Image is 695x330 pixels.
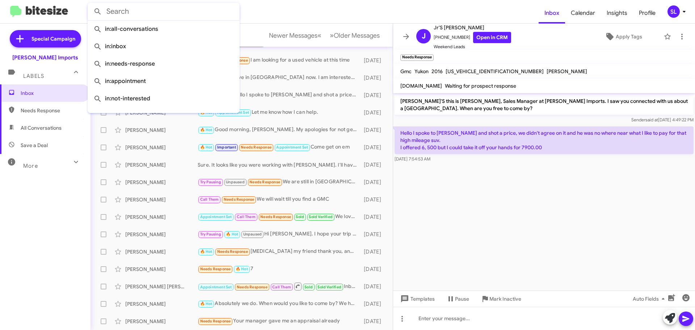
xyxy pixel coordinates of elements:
span: Needs Response [217,249,248,254]
span: All Conversations [21,124,62,131]
input: Search [88,3,240,20]
div: [PERSON_NAME] [PERSON_NAME] [125,283,198,290]
span: More [23,163,38,169]
div: [PERSON_NAME] [125,161,198,168]
div: [DATE] [360,57,387,64]
span: Needs Response [260,214,291,219]
span: Save a Deal [21,142,48,149]
span: said at [645,117,658,122]
div: [PERSON_NAME] [125,126,198,134]
span: in:not-interested [93,90,234,107]
span: 2016 [431,68,443,75]
div: We love it nice car. It eats a lot of gas, but that comes with having a hopped up engine. [198,213,360,221]
span: Needs Response [249,180,280,184]
span: Appointment Set [200,214,232,219]
span: [DATE] 7:54:53 AM [395,156,430,162]
div: Let me know how I can help. [198,108,360,117]
div: [DATE] [360,161,387,168]
span: Yukon [414,68,429,75]
span: [DOMAIN_NAME] [400,83,442,89]
span: [US_VEHICLE_IDENTIFICATION_NUMBER] [446,68,544,75]
span: [PERSON_NAME] [547,68,587,75]
span: Jr'S [PERSON_NAME] [434,23,511,32]
p: Hello I spoke to [PERSON_NAME] and shot a price, we didn't agree on it and he was no where near w... [395,126,694,154]
div: Absolutely we do. When would you like to come by? We have some time [DATE] at 10:45 am or would 1... [198,300,360,308]
span: in:all-conversations [93,20,234,38]
div: [DATE] [360,109,387,116]
a: Special Campaign [10,30,81,47]
span: Try Pausing [200,232,221,237]
span: Waiting for prospect response [445,83,516,89]
div: [PERSON_NAME] [125,196,198,203]
span: Needs Response [237,285,268,289]
span: Apply Tags [616,30,642,43]
span: Inbox [21,89,82,97]
div: Good morning, [PERSON_NAME]. My apologies for not getting back with you [DATE] evening. What time... [198,126,360,134]
span: Needs Response [200,319,231,323]
span: in:inbox [93,38,234,55]
div: [DATE] [360,318,387,325]
span: in:needs-response [93,55,234,72]
div: [DATE] [360,283,387,290]
span: 🔥 Hot [200,301,212,306]
a: Open in CRM [473,32,511,43]
div: Hi [PERSON_NAME]. I hope your trip went well! Just following up as promised. What time [DATE] wou... [198,230,360,238]
span: [PHONE_NUMBER] [434,32,511,43]
div: Inbound Call [198,282,360,291]
a: Profile [633,3,661,24]
span: Special Campaign [31,35,75,42]
span: « [317,31,321,40]
span: 🔥 Hot [226,232,238,237]
span: 🔥 Hot [200,145,212,150]
div: [PERSON_NAME] [125,144,198,151]
span: Templates [399,292,435,305]
span: Mark Inactive [489,292,521,305]
span: 🔥 Hot [200,249,212,254]
div: [DATE] [360,300,387,308]
div: [DATE] [360,92,387,99]
span: Needs Response [241,145,271,150]
div: [PERSON_NAME] [125,266,198,273]
div: I live in [GEOGRAPHIC_DATA] now. I am interested to see what your offer might be. How could we do... [198,74,360,82]
a: Insights [601,3,633,24]
div: [DATE] [360,126,387,134]
button: Templates [393,292,441,305]
span: Appointment Set [276,145,308,150]
span: in:appointment [93,72,234,90]
span: 🔥 Hot [200,128,212,132]
div: [PERSON_NAME] Imports [12,54,78,61]
div: [PERSON_NAME] [125,213,198,221]
div: [DATE] [360,179,387,186]
div: [MEDICAL_DATA] my friend thank you, and I will gladly recommend that friends of my stop by and vi... [198,247,360,256]
div: [PERSON_NAME] [125,248,198,255]
div: We are still in [GEOGRAPHIC_DATA]. [PERSON_NAME] reached out and is aware. Thank you. [198,178,360,186]
span: Sold [304,285,313,289]
div: We will wait till you find a GMC [198,195,360,204]
span: Sender [DATE] 4:49:22 PM [631,117,694,122]
span: Appointment Set [200,285,232,289]
span: Call Them [272,285,291,289]
div: [DATE] [360,196,387,203]
span: Needs Response [224,197,254,202]
a: Inbox [539,3,565,24]
div: [DATE] [360,248,387,255]
div: Sure. It looks like you were working with [PERSON_NAME]. I'll have him send some information over... [198,161,360,168]
span: in:sold-verified [93,107,234,125]
div: Come get on em [198,143,360,151]
div: [DATE] [360,213,387,221]
div: 7 [198,265,360,273]
button: Next [325,28,384,43]
span: Needs Response [200,267,231,271]
span: Pause [455,292,469,305]
div: [PERSON_NAME] [125,300,198,308]
div: I am looking for a used vehicle at this time [198,56,360,64]
span: Calendar [565,3,601,24]
div: [DATE] [360,144,387,151]
span: Older Messages [334,32,380,39]
button: SL [661,5,687,18]
div: [PERSON_NAME] [125,231,198,238]
div: SL [667,5,680,18]
button: Auto Fields [627,292,673,305]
